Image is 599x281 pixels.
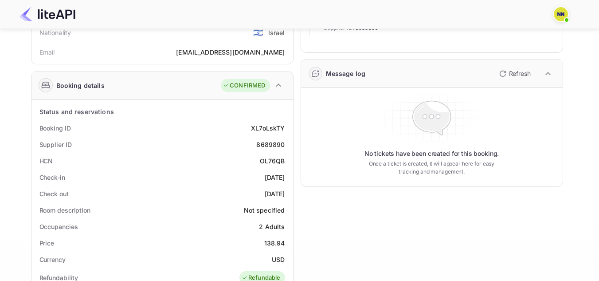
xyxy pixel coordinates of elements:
p: No tickets have been created for this booking. [364,149,499,158]
div: Message log [326,69,366,78]
div: Supplier ID [39,140,72,149]
div: Booking details [56,81,105,90]
img: N/A N/A [554,7,568,21]
div: Check out [39,189,69,198]
div: Israel [268,28,285,37]
span: United States [253,24,263,40]
p: Once a ticket is created, it will appear here for easy tracking and management. [362,160,502,176]
div: XL7oLskTY [251,123,285,133]
div: Currency [39,255,66,264]
div: HCN [39,156,53,166]
div: Email [39,47,55,57]
div: Room description [39,206,90,215]
div: USD [272,255,285,264]
p: Refresh [509,69,531,78]
div: Not specified [244,206,285,215]
div: [DATE] [265,173,285,182]
div: Nationality [39,28,71,37]
div: OL76QB [260,156,285,166]
div: Booking ID [39,123,71,133]
button: Refresh [494,67,534,81]
div: Occupancies [39,222,78,231]
div: 2 Adults [259,222,285,231]
div: 8689890 [256,140,285,149]
div: Price [39,238,55,248]
div: Check-in [39,173,65,182]
div: 138.94 [264,238,285,248]
div: [DATE] [265,189,285,198]
img: LiteAPI Logo [20,7,75,21]
div: CONFIRMED [223,81,265,90]
div: [EMAIL_ADDRESS][DOMAIN_NAME] [176,47,285,57]
div: Status and reservations [39,107,114,116]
